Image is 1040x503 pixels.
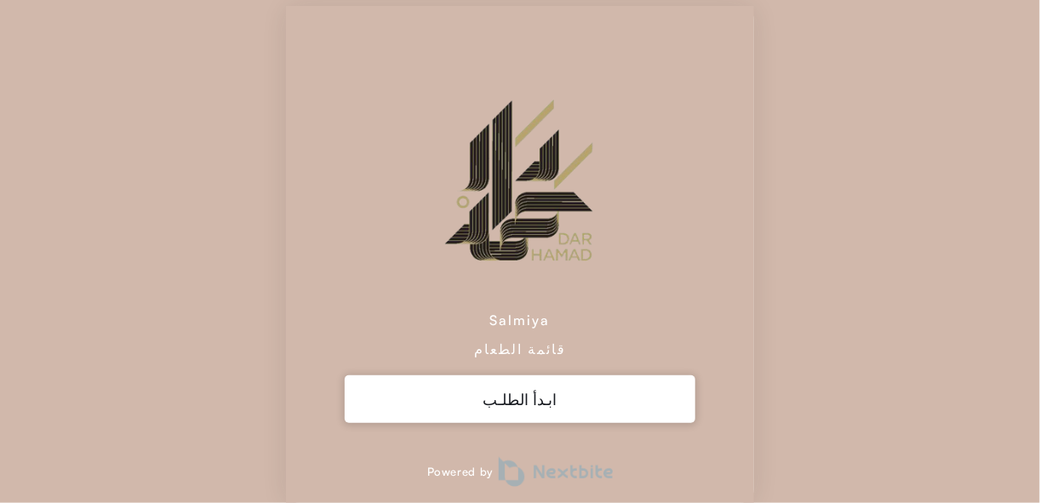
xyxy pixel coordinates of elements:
div: قائمة الطعام [474,340,566,357]
div: Powered by [286,457,754,487]
img: logo.png [499,457,614,487]
img: 73b82443~~~getlstd-property-photo2234.png [417,87,624,300]
div: Salmiya [490,312,551,329]
div: ابـدأ الطلـب [345,375,696,423]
